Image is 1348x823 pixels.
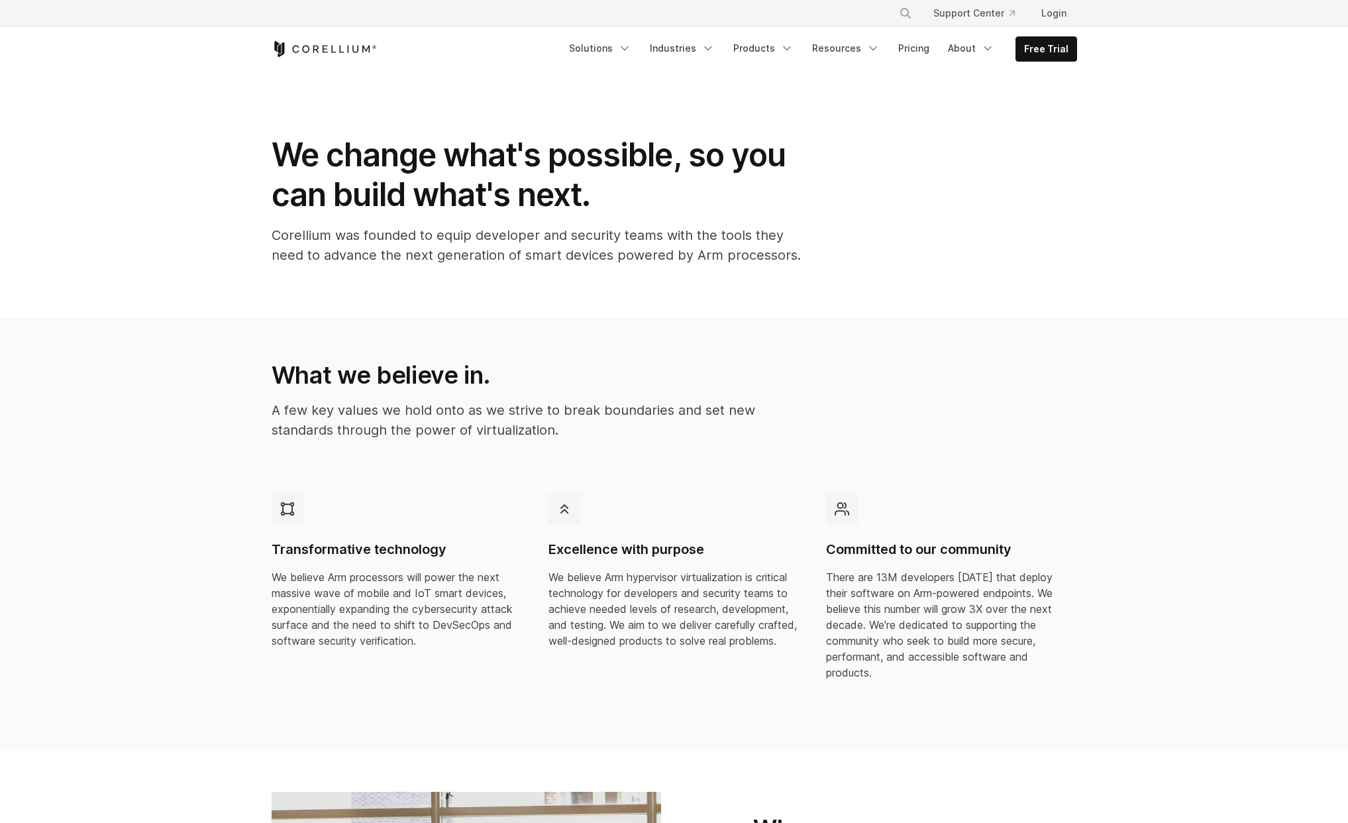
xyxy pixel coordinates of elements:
[940,36,1002,60] a: About
[883,1,1077,25] div: Navigation Menu
[272,569,523,649] p: We believe Arm processors will power the next massive wave of mobile and IoT smart devices, expon...
[1016,37,1076,61] a: Free Trial
[826,569,1077,681] p: There are 13M developers [DATE] that deploy their software on Arm-powered endpoints. We believe t...
[826,541,1077,559] h4: Committed to our community
[1031,1,1077,25] a: Login
[272,541,523,559] h4: Transformative technology
[923,1,1025,25] a: Support Center
[894,1,917,25] button: Search
[272,135,802,215] h1: We change what's possible, so you can build what's next.
[272,360,800,390] h2: What we believe in.
[725,36,802,60] a: Products
[272,400,800,440] p: A few key values we hold onto as we strive to break boundaries and set new standards through the ...
[561,36,639,60] a: Solutions
[890,36,937,60] a: Pricing
[561,36,1077,62] div: Navigation Menu
[804,36,888,60] a: Resources
[548,569,800,649] p: We believe Arm hypervisor virtualization is critical technology for developers and security teams...
[272,41,377,57] a: Corellium Home
[272,225,802,265] p: Corellium was founded to equip developer and security teams with the tools they need to advance t...
[548,541,800,559] h4: Excellence with purpose
[642,36,723,60] a: Industries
